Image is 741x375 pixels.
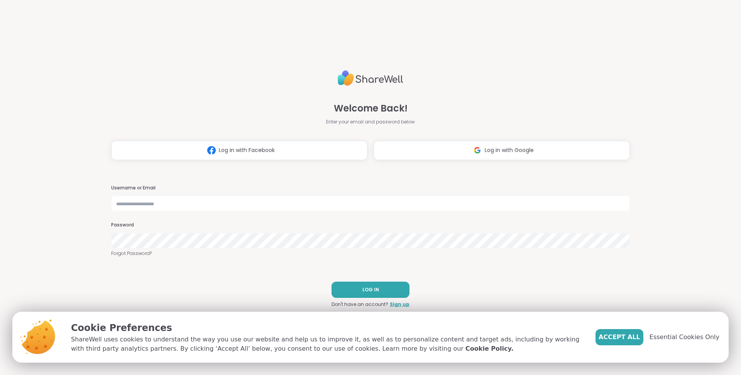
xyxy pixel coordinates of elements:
[650,333,719,342] span: Essential Cookies Only
[390,301,409,308] a: Sign up
[71,335,583,353] p: ShareWell uses cookies to understand the way you use our website and help us to improve it, as we...
[596,329,643,345] button: Accept All
[111,185,630,191] h3: Username or Email
[111,250,630,257] a: Forgot Password?
[326,118,415,125] span: Enter your email and password below
[332,282,409,298] button: LOG IN
[599,333,640,342] span: Accept All
[338,67,403,89] img: ShareWell Logo
[362,286,379,293] span: LOG IN
[374,141,630,160] button: Log in with Google
[219,146,275,154] span: Log in with Facebook
[332,301,388,308] span: Don't have an account?
[334,101,408,115] span: Welcome Back!
[470,143,485,157] img: ShareWell Logomark
[204,143,219,157] img: ShareWell Logomark
[111,141,367,160] button: Log in with Facebook
[111,222,630,228] h3: Password
[71,321,583,335] p: Cookie Preferences
[465,344,513,353] a: Cookie Policy.
[485,146,534,154] span: Log in with Google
